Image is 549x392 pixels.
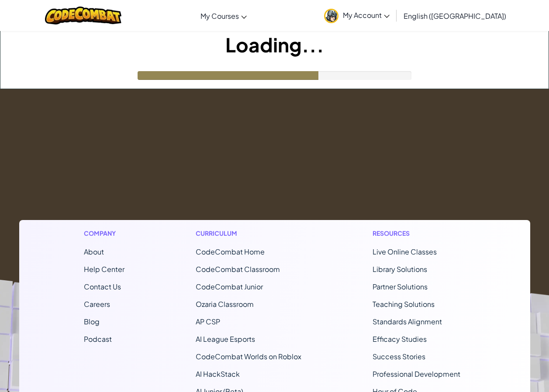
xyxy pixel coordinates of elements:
[373,352,425,361] a: Success Stories
[196,265,280,274] a: CodeCombat Classroom
[196,369,240,378] a: AI HackStack
[373,265,427,274] a: Library Solutions
[84,317,100,326] a: Blog
[200,11,239,21] span: My Courses
[196,299,254,309] a: Ozaria Classroom
[196,229,301,238] h1: Curriculum
[45,7,121,24] img: CodeCombat logo
[373,229,466,238] h1: Resources
[196,334,255,344] a: AI League Esports
[84,247,104,256] a: About
[84,265,124,274] a: Help Center
[84,299,110,309] a: Careers
[404,11,506,21] span: English ([GEOGRAPHIC_DATA])
[373,317,442,326] a: Standards Alignment
[0,31,549,58] h1: Loading...
[373,334,427,344] a: Efficacy Studies
[84,229,124,238] h1: Company
[373,282,428,291] a: Partner Solutions
[84,334,112,344] a: Podcast
[196,317,220,326] a: AP CSP
[324,9,338,23] img: avatar
[373,369,460,378] a: Professional Development
[320,2,394,29] a: My Account
[196,4,251,28] a: My Courses
[373,247,437,256] a: Live Online Classes
[343,10,390,20] span: My Account
[84,282,121,291] span: Contact Us
[196,282,263,291] a: CodeCombat Junior
[196,352,301,361] a: CodeCombat Worlds on Roblox
[399,4,511,28] a: English ([GEOGRAPHIC_DATA])
[196,247,265,256] span: CodeCombat Home
[373,299,435,309] a: Teaching Solutions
